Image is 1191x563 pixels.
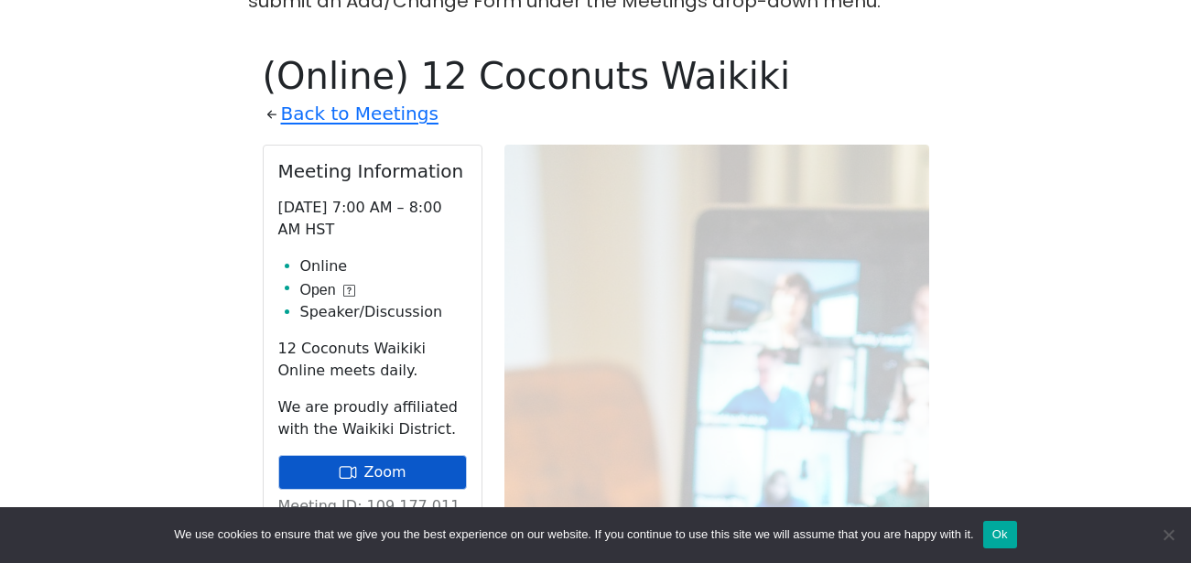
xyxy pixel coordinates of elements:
span: No [1159,525,1177,544]
button: Ok [983,521,1017,548]
li: Online [300,255,467,277]
p: [DATE] 7:00 AM – 8:00 AM HST [278,197,467,241]
h2: Meeting Information [278,160,467,182]
h1: (Online) 12 Coconuts Waikiki [263,54,929,98]
p: Meeting ID: 109 177 011 Passcode: 12KUHIO [278,495,467,539]
li: Speaker/Discussion [300,301,467,323]
span: Open [300,279,336,301]
p: We are proudly affiliated with the Waikiki District. [278,396,467,440]
a: Back to Meetings [281,98,439,130]
button: Open [300,279,355,301]
p: 12 Coconuts Waikiki Online meets daily. [278,338,467,382]
a: Zoom [278,455,467,490]
span: We use cookies to ensure that we give you the best experience on our website. If you continue to ... [174,525,973,544]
